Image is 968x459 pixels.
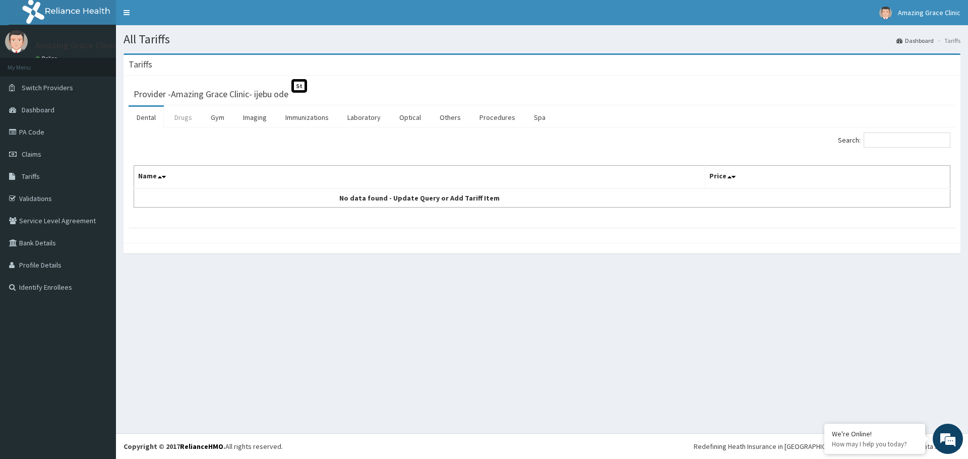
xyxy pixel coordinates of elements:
img: User Image [879,7,892,19]
a: Dental [129,107,164,128]
footer: All rights reserved. [116,433,968,459]
li: Tariffs [935,36,960,45]
th: Price [705,166,950,189]
span: Switch Providers [22,83,73,92]
a: Others [432,107,469,128]
th: Name [134,166,705,189]
div: We're Online! [832,429,918,438]
input: Search: [864,133,950,148]
h1: All Tariffs [124,33,960,46]
p: Amazing Grace Clinic [35,41,116,50]
img: User Image [5,30,28,53]
a: Dashboard [896,36,934,45]
a: RelianceHMO [180,442,223,451]
a: Laboratory [339,107,389,128]
div: Redefining Heath Insurance in [GEOGRAPHIC_DATA] using Telemedicine and Data Science! [694,441,960,451]
h3: Provider - Amazing Grace Clinic- ijebu ode [134,90,288,99]
a: Procedures [471,107,523,128]
p: How may I help you today? [832,440,918,448]
a: Gym [203,107,232,128]
span: Amazing Grace Clinic [898,8,960,17]
a: Drugs [166,107,200,128]
a: Immunizations [277,107,337,128]
a: Optical [391,107,429,128]
span: Dashboard [22,105,54,114]
span: Tariffs [22,172,40,181]
a: Spa [526,107,554,128]
td: No data found - Update Query or Add Tariff Item [134,188,705,208]
strong: Copyright © 2017 . [124,442,225,451]
label: Search: [838,133,950,148]
a: Online [35,55,59,62]
span: Claims [22,150,41,159]
span: St [291,79,307,93]
a: Imaging [235,107,275,128]
h3: Tariffs [129,60,152,69]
